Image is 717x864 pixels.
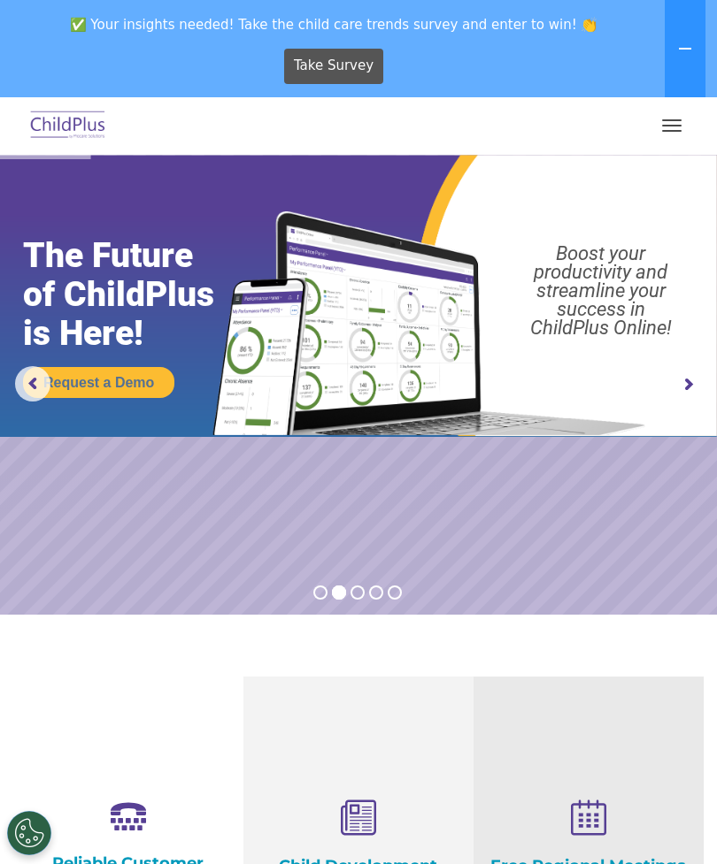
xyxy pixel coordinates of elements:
a: Take Survey [284,49,384,84]
rs-layer: The Future of ChildPlus is Here! [23,236,252,353]
button: Cookies Settings [7,811,51,855]
span: Take Survey [294,50,374,81]
a: Request a Demo [23,367,174,398]
rs-layer: Boost your productivity and streamline your success in ChildPlus Online! [495,244,707,337]
span: ✅ Your insights needed! Take the child care trends survey and enter to win! 👏 [7,7,661,42]
img: ChildPlus by Procare Solutions [27,105,110,147]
